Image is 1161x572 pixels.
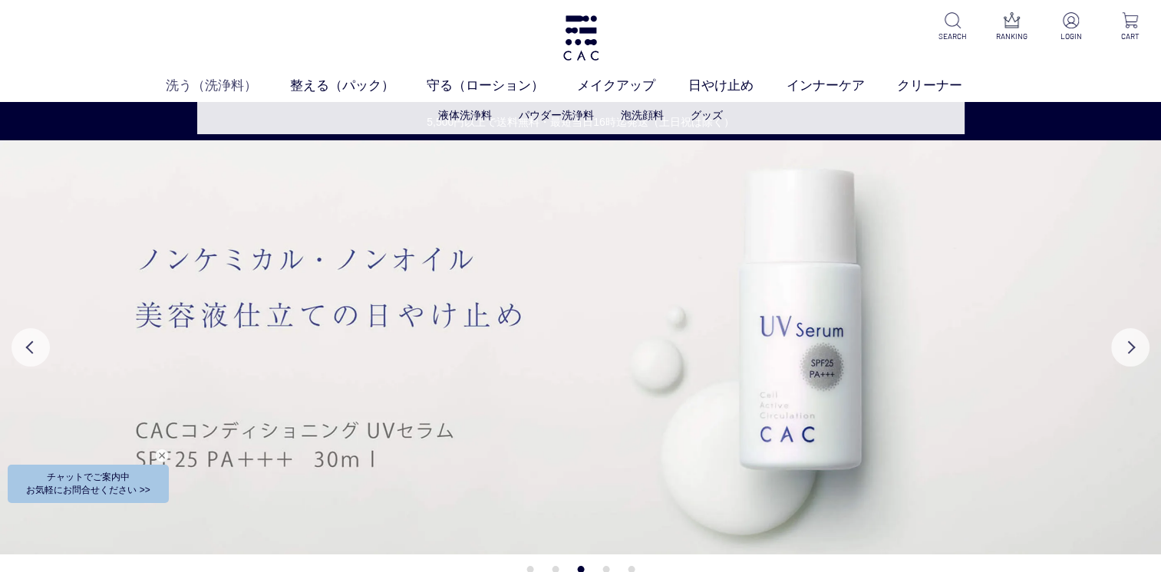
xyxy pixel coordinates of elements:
a: 泡洗顔料 [621,109,664,121]
a: グッズ [691,109,723,121]
a: SEARCH [934,12,971,42]
p: LOGIN [1052,31,1090,42]
a: メイクアップ [577,76,688,96]
a: LOGIN [1052,12,1090,42]
a: 液体洗浄料 [438,109,492,121]
p: RANKING [993,31,1031,42]
a: 5,500円以上で送料無料・最短当日16時迄発送（土日祝は除く） [1,114,1160,130]
p: CART [1111,31,1149,42]
a: 守る（ローション） [427,76,577,96]
a: CART [1111,12,1149,42]
button: Previous [12,328,50,367]
button: Next [1111,328,1149,367]
a: 洗う（洗浄料） [166,76,290,96]
p: SEARCH [934,31,971,42]
a: 整える（パック） [290,76,427,96]
a: クリーナー [897,76,995,96]
img: logo [561,15,601,61]
a: 日やけ止め [688,76,787,96]
a: パウダー洗浄料 [519,109,594,121]
a: インナーケア [787,76,898,96]
a: RANKING [993,12,1031,42]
